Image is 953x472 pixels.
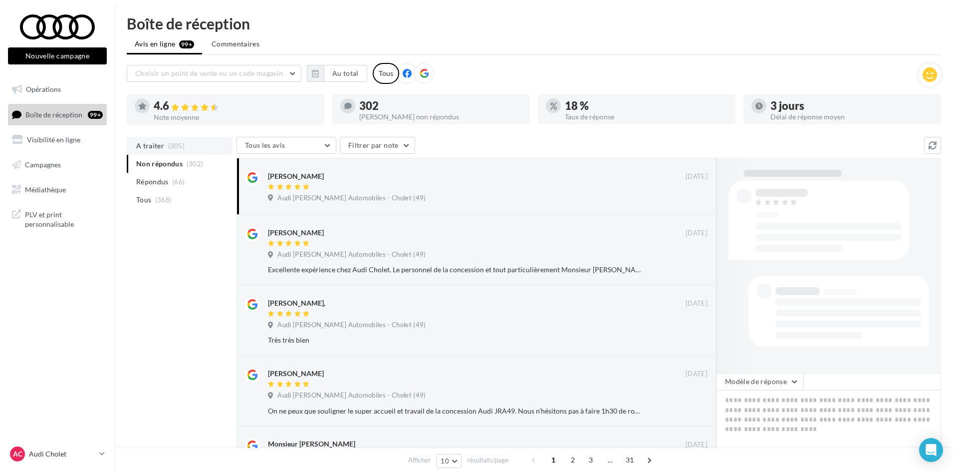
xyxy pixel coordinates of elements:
[136,177,169,187] span: Répondus
[716,373,803,390] button: Modèle de réponse
[8,47,107,64] button: Nouvelle campagne
[29,449,95,459] p: Audi Cholet
[359,113,522,120] div: [PERSON_NAME] non répondus
[268,171,324,181] div: [PERSON_NAME]
[324,65,367,82] button: Au total
[268,406,643,416] div: On ne peux que souligner le super accueil et travail de la concession Audi JRA49. Nous n’hésitons...
[6,129,109,150] a: Visibilité en ligne
[25,185,66,193] span: Médiathèque
[237,137,336,154] button: Tous les avis
[154,114,316,121] div: Note moyenne
[268,335,643,345] div: Très très bien
[155,196,172,204] span: (368)
[25,160,61,169] span: Campagnes
[168,142,185,150] span: (305)
[359,100,522,111] div: 302
[583,452,599,468] span: 3
[565,452,581,468] span: 2
[245,141,285,149] span: Tous les avis
[277,321,426,330] span: Audi [PERSON_NAME] Automobiles - Cholet (49)
[8,445,107,464] a: AC Audi Cholet
[268,265,643,275] div: Excellente expérience chez Audi Cholet. Le personnel de la concession et tout particulièrement Mo...
[136,195,151,205] span: Tous
[6,204,109,233] a: PLV et print personnalisable
[268,439,355,449] div: Monsieur [PERSON_NAME]
[686,370,708,379] span: [DATE]
[919,438,943,462] div: Open Intercom Messenger
[565,100,727,111] div: 18 %
[441,457,449,465] span: 10
[686,172,708,181] span: [DATE]
[6,79,109,100] a: Opérations
[268,369,324,379] div: [PERSON_NAME]
[622,452,638,468] span: 31
[277,250,426,259] span: Audi [PERSON_NAME] Automobiles - Cholet (49)
[136,141,164,151] span: A traiter
[212,39,259,49] span: Commentaires
[686,299,708,308] span: [DATE]
[268,298,325,308] div: [PERSON_NAME],
[154,100,316,112] div: 4.6
[565,113,727,120] div: Taux de réponse
[6,179,109,200] a: Médiathèque
[127,16,941,31] div: Boîte de réception
[6,104,109,125] a: Boîte de réception99+
[602,452,618,468] span: ...
[172,178,185,186] span: (66)
[6,154,109,175] a: Campagnes
[408,456,431,465] span: Afficher
[467,456,508,465] span: résultats/page
[25,110,82,118] span: Boîte de réception
[686,441,708,450] span: [DATE]
[135,69,283,77] span: Choisir un point de vente ou un code magasin
[27,135,80,144] span: Visibilité en ligne
[268,228,324,238] div: [PERSON_NAME]
[13,449,22,459] span: AC
[545,452,561,468] span: 1
[307,65,367,82] button: Au total
[277,391,426,400] span: Audi [PERSON_NAME] Automobiles - Cholet (49)
[340,137,415,154] button: Filtrer par note
[25,208,103,229] span: PLV et print personnalisable
[127,65,301,82] button: Choisir un point de vente ou un code magasin
[436,454,462,468] button: 10
[686,229,708,238] span: [DATE]
[770,100,933,111] div: 3 jours
[373,63,399,84] div: Tous
[88,111,103,119] div: 99+
[277,194,426,203] span: Audi [PERSON_NAME] Automobiles - Cholet (49)
[26,85,61,93] span: Opérations
[770,113,933,120] div: Délai de réponse moyen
